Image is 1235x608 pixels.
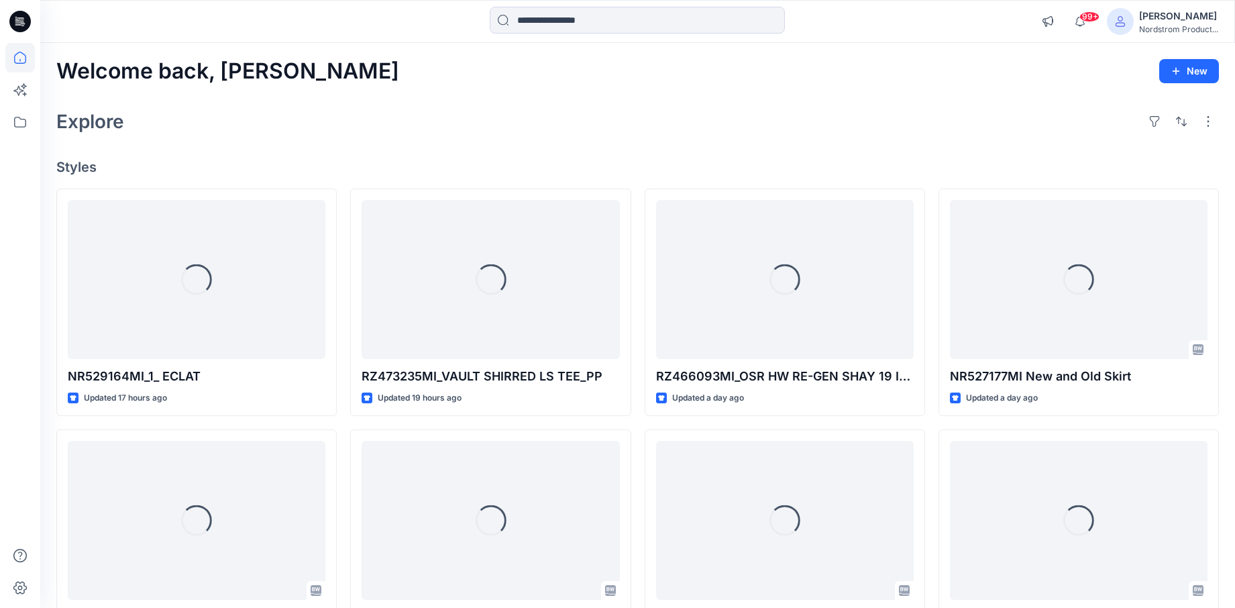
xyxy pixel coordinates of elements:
[1115,16,1126,27] svg: avatar
[950,367,1207,386] p: NR527177MI New and Old Skirt
[56,111,124,132] h2: Explore
[1139,8,1218,24] div: [PERSON_NAME]
[84,391,167,405] p: Updated 17 hours ago
[378,391,462,405] p: Updated 19 hours ago
[56,159,1219,175] h4: Styles
[672,391,744,405] p: Updated a day ago
[362,367,619,386] p: RZ473235MI_VAULT SHIRRED LS TEE_PP
[56,59,399,84] h2: Welcome back, [PERSON_NAME]
[1159,59,1219,83] button: New
[1139,24,1218,34] div: Nordstrom Product...
[656,367,914,386] p: RZ466093MI_OSR HW RE-GEN SHAY 19 IN CAPRI_F1
[68,367,325,386] p: NR529164MI_1_ ECLAT
[966,391,1038,405] p: Updated a day ago
[1079,11,1099,22] span: 99+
